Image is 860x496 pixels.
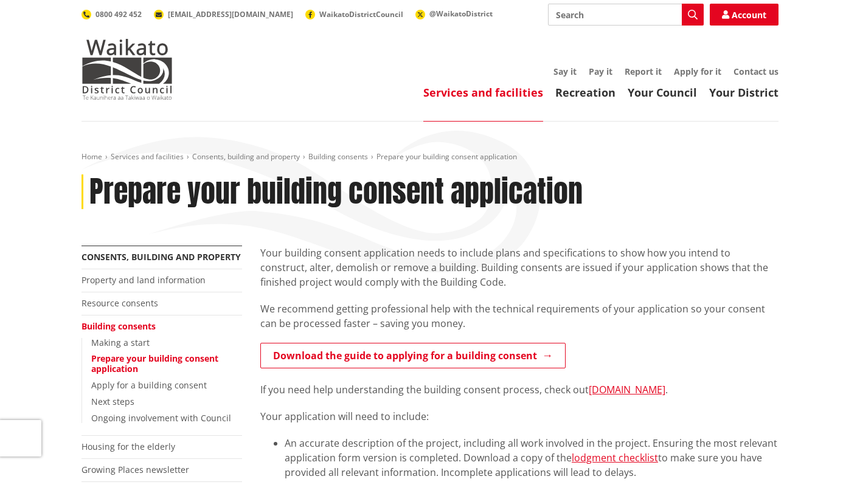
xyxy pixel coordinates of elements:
a: Account [710,4,779,26]
a: Recreation [555,85,616,100]
a: Your District [709,85,779,100]
a: Housing for the elderly [81,441,175,452]
a: Contact us [733,66,779,77]
a: @WaikatoDistrict [415,9,493,19]
span: WaikatoDistrictCouncil [319,9,403,19]
a: Ongoing involvement with Council [91,412,231,424]
a: Consents, building and property [81,251,241,263]
li: An accurate description of the project, including all work involved in the project. Ensuring the ... [285,436,779,494]
a: Building consents [308,151,368,162]
a: Next steps [91,396,134,407]
p: If you need help understanding the building consent process, check out . [260,382,779,397]
a: Say it [553,66,577,77]
a: Download the guide to applying for a building consent [260,343,566,368]
a: lodgment checklist [572,451,658,464]
a: Building consents [81,320,156,332]
a: Pay it [589,66,612,77]
a: Home [81,151,102,162]
p: Your building consent application needs to include plans and specifications to show how you inten... [260,246,779,289]
a: 0800 492 452 [81,9,142,19]
h1: Prepare your building consent application [89,174,583,210]
a: Resource consents [81,297,158,309]
a: Services and facilities [423,85,543,100]
a: Making a start [91,337,150,348]
a: Report it [625,66,662,77]
p: Your application will need to include: [260,409,779,424]
span: Prepare your building consent application [376,151,517,162]
a: Growing Places newsletter [81,464,189,475]
span: [EMAIL_ADDRESS][DOMAIN_NAME] [168,9,293,19]
a: [DOMAIN_NAME] [589,383,665,396]
a: Apply for it [674,66,721,77]
img: Waikato District Council - Te Kaunihera aa Takiwaa o Waikato [81,39,173,100]
a: Services and facilities [111,151,184,162]
span: 0800 492 452 [95,9,142,19]
a: Property and land information [81,274,206,286]
a: [EMAIL_ADDRESS][DOMAIN_NAME] [154,9,293,19]
span: @WaikatoDistrict [429,9,493,19]
a: WaikatoDistrictCouncil [305,9,403,19]
a: Apply for a building consent [91,379,207,391]
nav: breadcrumb [81,152,779,162]
input: Search input [548,4,704,26]
a: Consents, building and property [192,151,300,162]
p: We recommend getting professional help with the technical requirements of your application so you... [260,301,779,331]
a: Prepare your building consent application [91,353,218,374]
a: Your Council [628,85,697,100]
